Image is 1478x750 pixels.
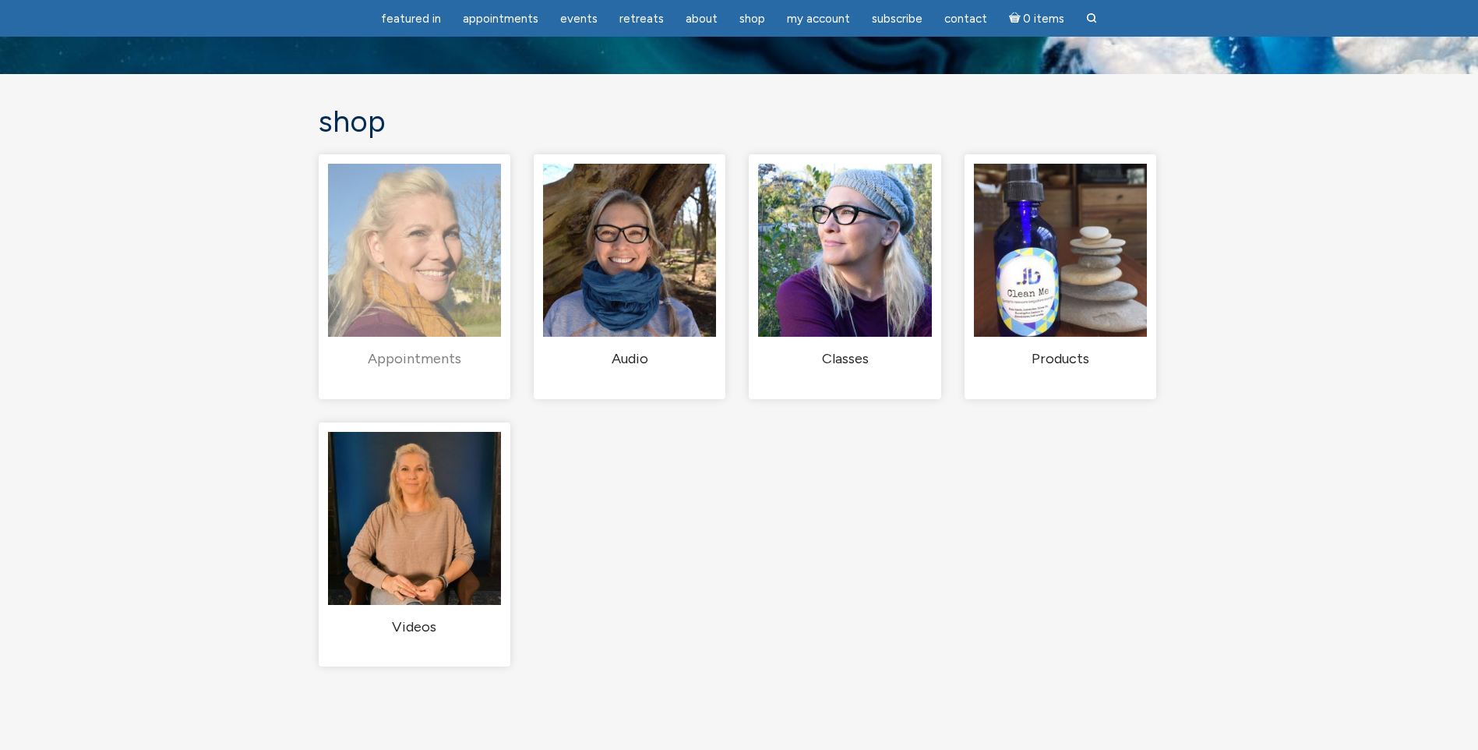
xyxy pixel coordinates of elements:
[1000,2,1074,34] a: Cart0 items
[758,350,931,369] h2: Classes
[328,164,501,337] img: Appointments
[560,12,598,26] span: Events
[739,12,765,26] span: Shop
[758,164,931,369] a: Visit product category Classes
[328,618,501,637] h2: Videos
[328,350,501,369] h2: Appointments
[787,12,850,26] span: My Account
[543,164,716,369] a: Visit product category Audio
[372,4,450,34] a: featured in
[935,4,997,34] a: Contact
[676,4,727,34] a: About
[543,350,716,369] h2: Audio
[463,12,538,26] span: Appointments
[453,4,548,34] a: Appointments
[619,12,664,26] span: Retreats
[974,350,1147,369] h2: Products
[758,164,931,337] img: Classes
[872,12,922,26] span: Subscribe
[1023,13,1064,25] span: 0 items
[328,164,501,369] a: Visit product category Appointments
[1009,12,1024,26] i: Cart
[944,12,987,26] span: Contact
[974,164,1147,369] a: Visit product category Products
[862,4,932,34] a: Subscribe
[543,164,716,337] img: Audio
[328,432,501,637] a: Visit product category Videos
[686,12,718,26] span: About
[328,432,501,605] img: Videos
[730,4,774,34] a: Shop
[381,12,441,26] span: featured in
[610,4,673,34] a: Retreats
[319,105,1160,139] h1: Shop
[974,164,1147,337] img: Products
[551,4,607,34] a: Events
[778,4,859,34] a: My Account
